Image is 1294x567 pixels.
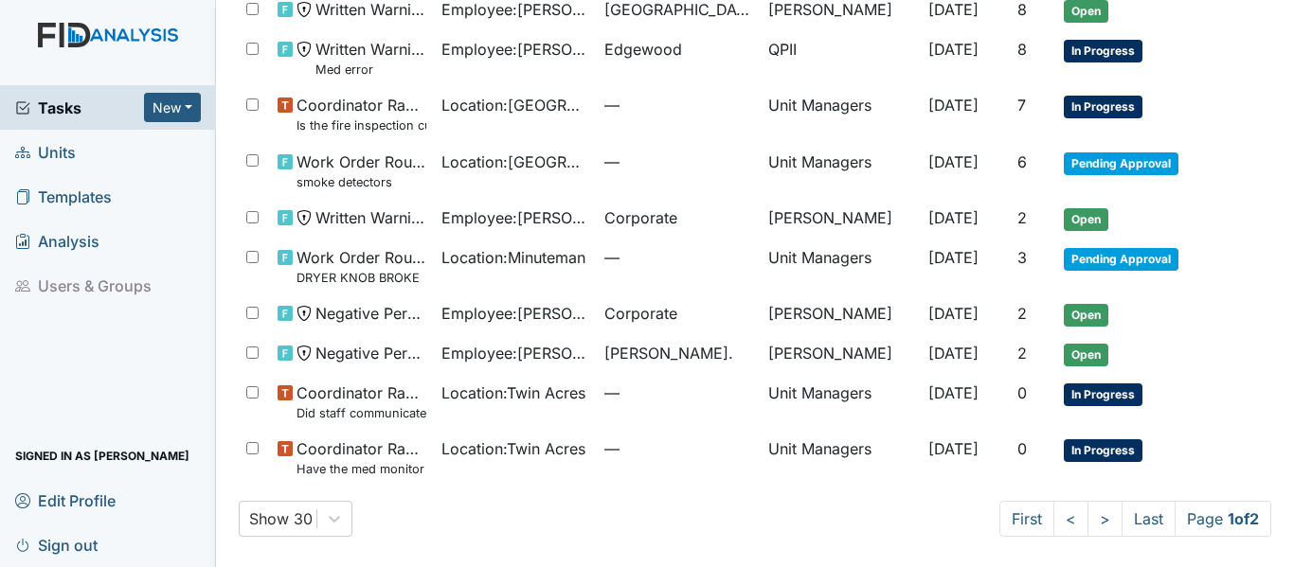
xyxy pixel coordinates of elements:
[761,30,921,86] td: QPII
[297,173,426,191] small: smoke detectors
[297,437,426,478] span: Coordinator Random Have the med monitor sheets been filled out?
[15,97,144,119] a: Tasks
[249,507,313,530] div: Show 30
[15,226,99,256] span: Analysis
[15,182,112,211] span: Templates
[1064,96,1142,118] span: In Progress
[441,151,590,173] span: Location : [GEOGRAPHIC_DATA]
[604,342,733,364] span: [PERSON_NAME].
[297,269,426,287] small: DRYER KNOB BROKE
[1064,344,1108,366] span: Open
[297,116,426,134] small: Is the fire inspection current (from the Fire [PERSON_NAME])?
[1053,501,1088,537] a: <
[928,383,979,402] span: [DATE]
[315,302,426,325] span: Negative Performance Review
[928,304,979,323] span: [DATE]
[1017,344,1027,363] span: 2
[441,302,590,325] span: Employee : [PERSON_NAME]
[15,486,116,515] span: Edit Profile
[1228,509,1259,528] strong: 1 of 2
[297,404,426,422] small: Did staff communicate in a positive demeanor with consumers?
[1064,40,1142,62] span: In Progress
[441,246,585,269] span: Location : Minuteman
[297,381,426,422] span: Coordinator Random Did staff communicate in a positive demeanor with consumers?
[604,437,753,460] span: —
[761,86,921,142] td: Unit Managers
[928,248,979,267] span: [DATE]
[441,342,590,364] span: Employee : [PERSON_NAME]
[761,374,921,430] td: Unit Managers
[315,206,426,229] span: Written Warning
[928,152,979,171] span: [DATE]
[761,143,921,199] td: Unit Managers
[761,294,921,334] td: [PERSON_NAME]
[928,344,979,363] span: [DATE]
[1017,40,1027,59] span: 8
[761,199,921,239] td: [PERSON_NAME]
[1064,208,1108,231] span: Open
[1175,501,1271,537] span: Page
[297,460,426,478] small: Have the med monitor sheets been filled out?
[1017,383,1027,402] span: 0
[928,439,979,458] span: [DATE]
[1087,501,1123,537] a: >
[441,381,585,404] span: Location : Twin Acres
[928,40,979,59] span: [DATE]
[15,441,189,470] span: Signed in as [PERSON_NAME]
[315,61,426,79] small: Med error
[441,38,590,61] span: Employee : [PERSON_NAME]
[1017,248,1027,267] span: 3
[761,239,921,294] td: Unit Managers
[928,96,979,115] span: [DATE]
[15,530,98,559] span: Sign out
[604,246,753,269] span: —
[297,151,426,191] span: Work Order Routine smoke detectors
[441,206,590,229] span: Employee : [PERSON_NAME]
[604,151,753,173] span: —
[1064,383,1142,406] span: In Progress
[761,334,921,374] td: [PERSON_NAME]
[761,430,921,486] td: Unit Managers
[604,94,753,116] span: —
[1017,152,1027,171] span: 6
[1064,439,1142,462] span: In Progress
[1122,501,1176,537] a: Last
[1017,304,1027,323] span: 2
[1064,248,1178,271] span: Pending Approval
[1064,152,1178,175] span: Pending Approval
[15,137,76,167] span: Units
[315,342,426,364] span: Negative Performance Review
[1017,208,1027,227] span: 2
[604,302,677,325] span: Corporate
[1017,439,1027,458] span: 0
[297,94,426,134] span: Coordinator Random Is the fire inspection current (from the Fire Marshall)?
[604,38,682,61] span: Edgewood
[999,501,1054,537] a: First
[604,206,677,229] span: Corporate
[441,94,590,116] span: Location : [GEOGRAPHIC_DATA]
[928,208,979,227] span: [DATE]
[144,93,201,122] button: New
[441,437,585,460] span: Location : Twin Acres
[1017,96,1026,115] span: 7
[1064,304,1108,327] span: Open
[999,501,1271,537] nav: task-pagination
[297,246,426,287] span: Work Order Routine DRYER KNOB BROKE
[315,38,426,79] span: Written Warning Med error
[604,381,753,404] span: —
